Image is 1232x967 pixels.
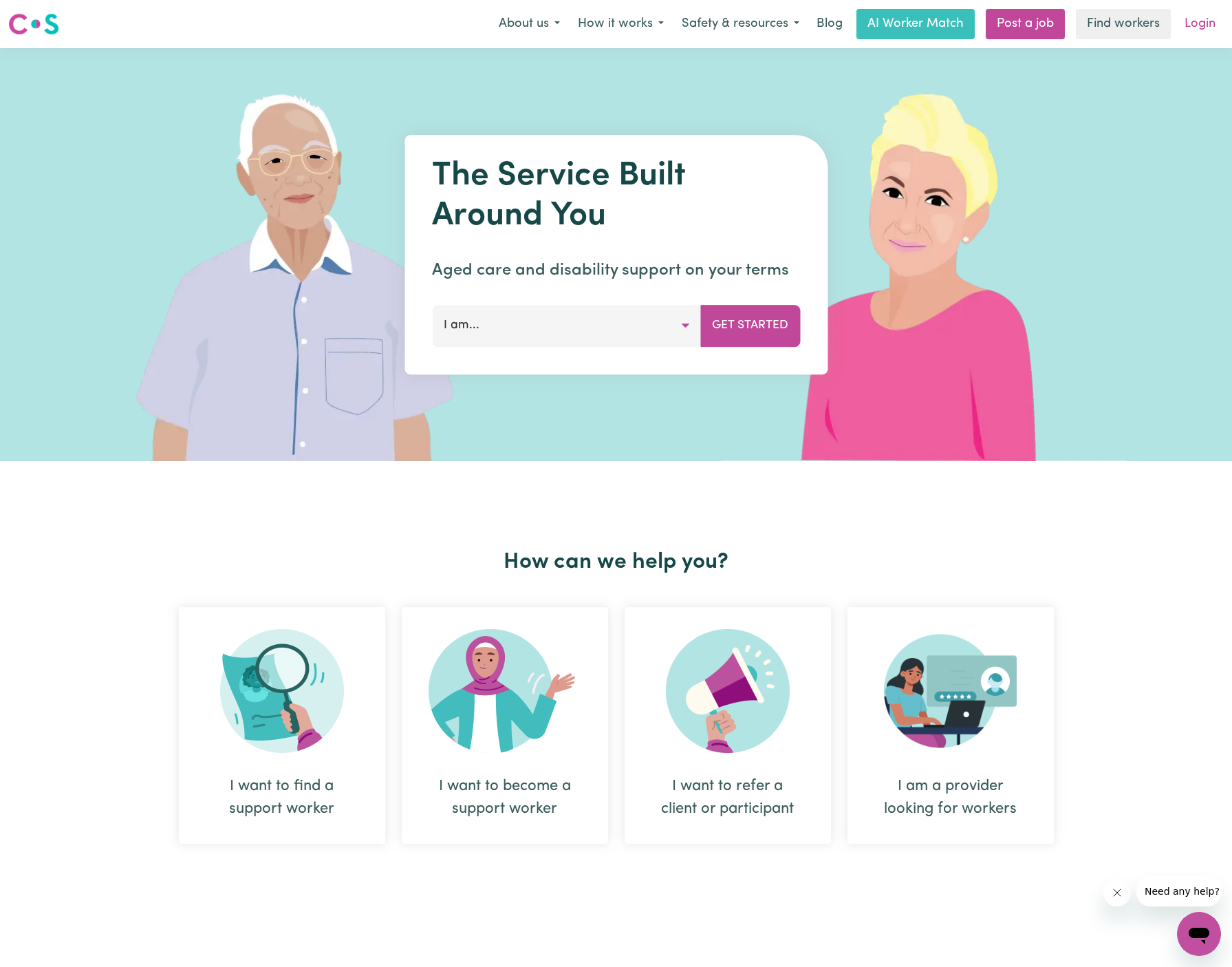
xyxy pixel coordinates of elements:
[808,9,851,39] a: Blog
[435,775,575,820] div: I want to become a support worker
[402,607,608,844] div: I want to become a support worker
[1103,879,1131,906] iframe: Close message
[986,9,1065,39] a: Post a job
[625,607,831,844] div: I want to refer a client or participant
[432,258,800,283] p: Aged care and disability support on your terms
[658,775,798,820] div: I want to refer a client or participant
[1136,876,1221,906] iframe: Message from company
[1177,912,1221,956] iframe: Button to launch messaging window
[1176,9,1224,39] a: Login
[8,8,59,40] a: Careseekers logo
[884,629,1017,753] img: Provider
[700,305,800,346] button: Get Started
[429,629,581,753] img: Become Worker
[666,629,790,753] img: Refer
[432,305,701,346] button: I am...
[1076,9,1171,39] a: Find workers
[212,775,352,820] div: I want to find a support worker
[171,549,1062,575] h2: How can we help you?
[673,10,808,39] button: Safety & resources
[220,629,344,753] img: Search
[856,9,975,39] a: AI Worker Match
[179,607,385,844] div: I want to find a support worker
[569,10,673,39] button: How it works
[880,775,1021,820] div: I am a provider looking for workers
[490,10,569,39] button: About us
[8,12,59,36] img: Careseekers logo
[432,157,800,236] h1: The Service Built Around You
[847,607,1054,844] div: I am a provider looking for workers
